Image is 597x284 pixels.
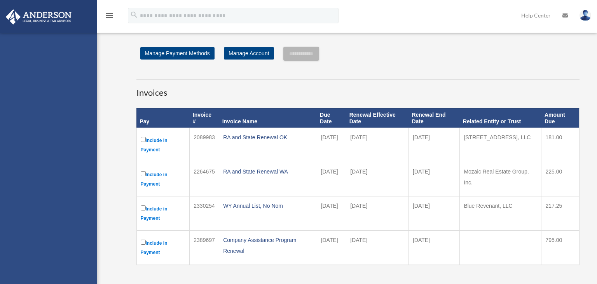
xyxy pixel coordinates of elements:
[141,170,186,189] label: Include in Payment
[130,11,138,19] i: search
[317,128,346,162] td: [DATE]
[190,231,219,265] td: 2389697
[136,79,580,99] h3: Invoices
[223,132,312,143] div: RA and State Renewal OK
[190,128,219,162] td: 2089983
[346,128,409,162] td: [DATE]
[541,231,579,265] td: 795.00
[408,108,460,128] th: Renewal End Date
[346,108,409,128] th: Renewal Effective Date
[141,205,146,210] input: Include in Payment
[346,196,409,231] td: [DATE]
[223,200,312,211] div: WY Annual List, No Nom
[408,231,460,265] td: [DATE]
[580,10,591,21] img: User Pic
[141,204,186,223] label: Include in Payment
[105,11,114,20] i: menu
[141,137,146,142] input: Include in Payment
[541,196,579,231] td: 217.25
[460,196,541,231] td: Blue Revenant, LLC
[408,196,460,231] td: [DATE]
[141,238,186,257] label: Include in Payment
[460,128,541,162] td: [STREET_ADDRESS], LLC
[346,231,409,265] td: [DATE]
[190,162,219,196] td: 2264675
[408,128,460,162] td: [DATE]
[408,162,460,196] td: [DATE]
[190,108,219,128] th: Invoice #
[223,235,312,256] div: Company Assistance Program Renewal
[346,162,409,196] td: [DATE]
[541,128,579,162] td: 181.00
[141,135,186,154] label: Include in Payment
[460,108,541,128] th: Related Entity or Trust
[223,166,312,177] div: RA and State Renewal WA
[541,162,579,196] td: 225.00
[140,47,215,60] a: Manage Payment Methods
[219,108,317,128] th: Invoice Name
[317,196,346,231] td: [DATE]
[317,108,346,128] th: Due Date
[141,171,146,176] input: Include in Payment
[141,240,146,245] input: Include in Payment
[105,14,114,20] a: menu
[3,9,74,25] img: Anderson Advisors Platinum Portal
[317,231,346,265] td: [DATE]
[460,162,541,196] td: Mozaic Real Estate Group, Inc.
[541,108,579,128] th: Amount Due
[136,108,190,128] th: Pay
[224,47,274,60] a: Manage Account
[190,196,219,231] td: 2330254
[317,162,346,196] td: [DATE]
